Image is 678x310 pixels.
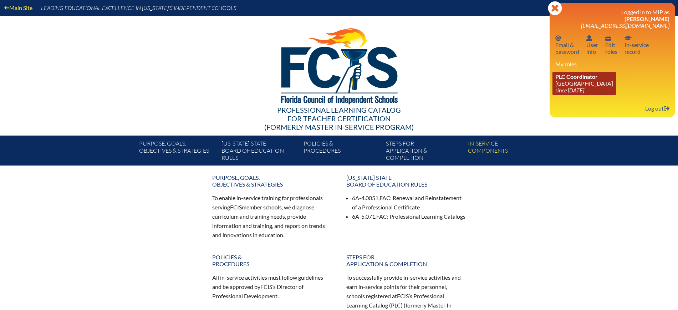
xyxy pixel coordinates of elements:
[219,138,301,166] a: [US_STATE] StateBoard of Education rules
[602,33,620,56] a: User infoEditroles
[555,35,561,41] svg: Email password
[212,193,332,239] p: To enable in-service training for professionals serving member schools, we diagnose curriculum an...
[552,72,616,95] a: PLC Coordinator [GEOGRAPHIC_DATA] since [DATE]
[548,1,562,15] svg: Close
[136,138,218,166] a: Purpose, goals,objectives & strategies
[664,106,669,111] svg: Log out
[383,138,465,166] a: Steps forapplication & completion
[555,73,598,80] span: PLC Coordinator
[212,273,332,301] p: All in-service activities must follow guidelines and be approved by ’s Director of Professional D...
[555,61,669,67] h3: My roles
[552,33,582,56] a: Email passwordEmail &password
[622,33,652,56] a: In-service recordIn-servicerecord
[379,194,390,201] span: FAC
[583,33,601,56] a: User infoUserinfo
[287,114,391,123] span: for Teacher Certification
[376,213,387,220] span: FAC
[625,15,669,22] span: [PERSON_NAME]
[397,293,409,299] span: FCIS
[605,35,611,41] svg: User info
[352,193,466,212] li: 6A-4.0051, : Renewal and Reinstatement of a Professional Certificate
[260,283,272,290] span: FCIS
[391,302,401,309] span: PLC
[301,138,383,166] a: Policies &Procedures
[625,35,632,41] svg: In-service record
[555,87,584,93] i: since [DATE]
[642,103,672,113] a: Log outLog out
[1,3,35,12] a: Main Site
[586,35,592,41] svg: User info
[555,9,669,29] h3: Logged in to MIP as
[208,251,336,270] a: Policies &Procedures
[265,16,413,113] img: FCISlogo221.eps
[352,212,466,221] li: 6A-5.071, : Professional Learning Catalogs
[465,138,547,166] a: In-servicecomponents
[208,171,336,190] a: Purpose, goals,objectives & strategies
[134,106,545,131] div: Professional Learning Catalog (formerly Master In-service Program)
[342,251,470,270] a: Steps forapplication & completion
[230,204,242,210] span: FCIS
[342,171,470,190] a: [US_STATE] StateBoard of Education rules
[581,22,669,29] span: [EMAIL_ADDRESS][DOMAIN_NAME]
